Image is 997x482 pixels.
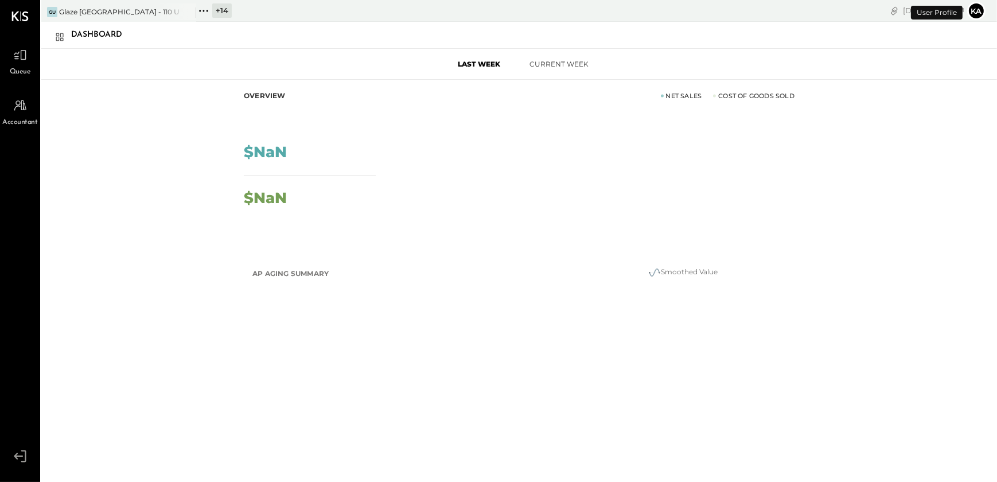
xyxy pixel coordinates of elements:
div: $NaN [244,145,287,160]
button: Last Week [439,55,519,73]
div: $NaN [244,191,287,205]
div: + 14 [212,3,232,18]
div: Glaze [GEOGRAPHIC_DATA] - 110 Uni [59,7,179,17]
div: copy link [889,5,900,17]
a: Accountant [1,95,40,128]
div: Net Sales [661,91,702,100]
div: Dashboard [71,26,134,44]
button: Current Week [519,55,599,73]
div: Overview [244,91,286,100]
h2: AP Aging Summary [252,263,329,284]
span: Queue [10,67,31,77]
div: GU [47,7,57,17]
button: ka [967,2,986,20]
div: User Profile [911,6,963,20]
div: [DATE] [903,5,964,16]
div: Smoothed Value [568,266,797,279]
div: Cost of Goods Sold [713,91,795,100]
a: Queue [1,44,40,77]
span: Accountant [3,118,38,128]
